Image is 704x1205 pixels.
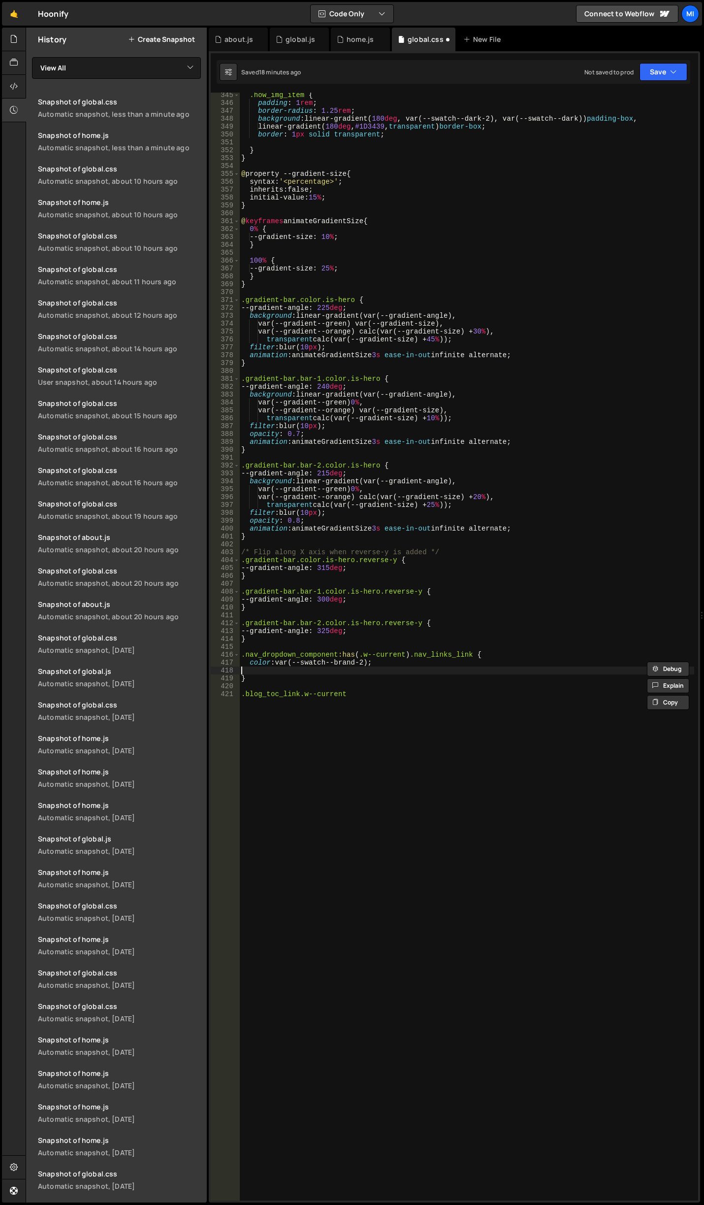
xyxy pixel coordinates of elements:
[38,533,201,542] div: Snapshot of about.js
[38,411,201,420] div: Automatic snapshot, about 15 hours ago
[38,712,201,722] div: Automatic snapshot, [DATE]
[38,578,201,588] div: Automatic snapshot, about 20 hours ago
[38,846,201,856] div: Automatic snapshot, [DATE]
[38,176,201,186] div: Automatic snapshot, about 10 hours ago
[38,600,201,609] div: Snapshot of about.js
[211,399,240,406] div: 384
[38,679,201,688] div: Automatic snapshot, [DATE]
[211,651,240,659] div: 416
[38,1014,201,1023] div: Automatic snapshot, [DATE]
[38,478,201,487] div: Automatic snapshot, about 16 hours ago
[2,2,26,26] a: 🤙
[38,210,201,219] div: Automatic snapshot, about 10 hours ago
[38,1102,201,1111] div: Snapshot of home.js
[32,359,207,393] a: Snapshot of global.css User snapshot, about 14 hours ago
[32,1096,207,1130] a: Snapshot of home.js Automatic snapshot, [DATE]
[241,68,301,76] div: Saved
[32,627,207,661] a: Snapshot of global.css Automatic snapshot, [DATE]
[38,1136,201,1145] div: Snapshot of home.js
[211,257,240,265] div: 366
[211,674,240,682] div: 419
[211,131,240,138] div: 350
[211,596,240,603] div: 409
[32,527,207,560] a: Snapshot of about.js Automatic snapshot, about 20 hours ago
[211,414,240,422] div: 386
[211,115,240,123] div: 348
[211,611,240,619] div: 411
[128,35,195,43] button: Create Snapshot
[211,178,240,186] div: 356
[211,107,240,115] div: 347
[38,633,201,642] div: Snapshot of global.css
[211,154,240,162] div: 353
[38,980,201,990] div: Automatic snapshot, [DATE]
[32,259,207,292] a: Snapshot of global.css Automatic snapshot, about 11 hours ago
[211,564,240,572] div: 405
[32,661,207,694] a: Snapshot of global.js Automatic snapshot, [DATE]
[211,635,240,643] div: 414
[211,320,240,328] div: 374
[38,880,201,889] div: Automatic snapshot, [DATE]
[38,1035,201,1044] div: Snapshot of home.js
[32,1063,207,1096] a: Snapshot of home.js Automatic snapshot, [DATE]
[211,493,240,501] div: 396
[38,444,201,454] div: Automatic snapshot, about 16 hours ago
[211,462,240,469] div: 392
[647,662,689,676] button: Debug
[38,143,201,152] div: Automatic snapshot, less than a minute ago
[32,862,207,895] a: Snapshot of home.js Automatic snapshot, [DATE]
[211,162,240,170] div: 354
[38,1114,201,1124] div: Automatic snapshot, [DATE]
[211,272,240,280] div: 368
[32,125,207,158] a: Snapshot of home.jsAutomatic snapshot, less than a minute ago
[681,5,699,23] a: Mi
[211,556,240,564] div: 404
[38,466,201,475] div: Snapshot of global.css
[211,391,240,399] div: 383
[38,801,201,810] div: Snapshot of home.js
[311,5,393,23] button: Code Only
[38,935,201,944] div: Snapshot of home.js
[211,588,240,596] div: 408
[211,280,240,288] div: 369
[32,962,207,996] a: Snapshot of global.css Automatic snapshot, [DATE]
[211,91,240,99] div: 345
[38,700,201,709] div: Snapshot of global.css
[211,288,240,296] div: 370
[211,627,240,635] div: 413
[647,678,689,693] button: Explain
[38,365,201,374] div: Snapshot of global.css
[408,34,444,44] div: global.css
[211,351,240,359] div: 378
[38,265,201,274] div: Snapshot of global.css
[211,406,240,414] div: 385
[38,243,201,253] div: Automatic snapshot, about 10 hours ago
[38,1169,201,1178] div: Snapshot of global.css
[38,545,201,554] div: Automatic snapshot, about 20 hours ago
[211,619,240,627] div: 412
[211,525,240,533] div: 400
[38,834,201,843] div: Snapshot of global.js
[38,310,201,320] div: Automatic snapshot, about 12 hours ago
[211,509,240,517] div: 398
[347,34,374,44] div: home.js
[211,501,240,509] div: 397
[211,383,240,391] div: 382
[211,209,240,217] div: 360
[211,265,240,272] div: 367
[32,728,207,761] a: Snapshot of home.js Automatic snapshot, [DATE]
[286,34,315,44] div: global.js
[38,1047,201,1057] div: Automatic snapshot, [DATE]
[211,454,240,462] div: 391
[38,399,201,408] div: Snapshot of global.css
[211,359,240,367] div: 379
[211,485,240,493] div: 395
[38,8,68,20] div: Hoonify
[211,446,240,454] div: 390
[211,548,240,556] div: 403
[38,1002,201,1011] div: Snapshot of global.css
[38,746,201,755] div: Automatic snapshot, [DATE]
[211,572,240,580] div: 406
[211,477,240,485] div: 394
[38,566,201,575] div: Snapshot of global.css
